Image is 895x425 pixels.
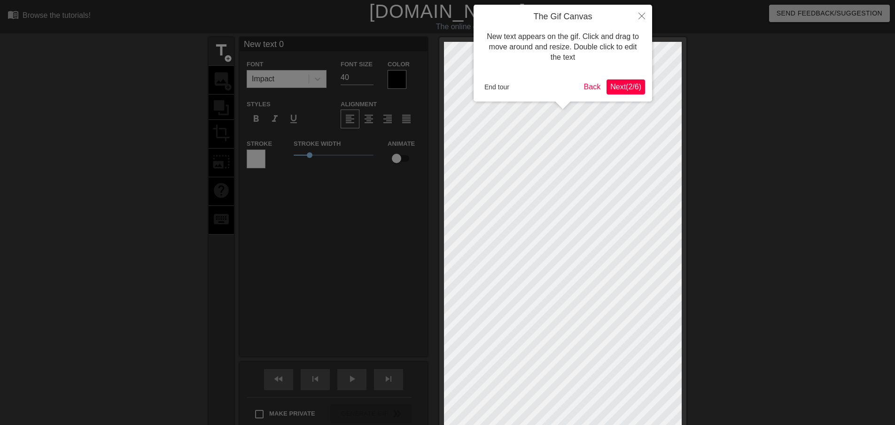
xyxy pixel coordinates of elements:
[607,79,645,94] button: Next
[610,83,641,91] span: Next ( 2 / 6 )
[481,22,645,72] div: New text appears on the gif. Click and drag to move around and resize. Double click to edit the text
[631,5,652,26] button: Close
[481,80,513,94] button: End tour
[580,79,605,94] button: Back
[481,12,645,22] h4: The Gif Canvas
